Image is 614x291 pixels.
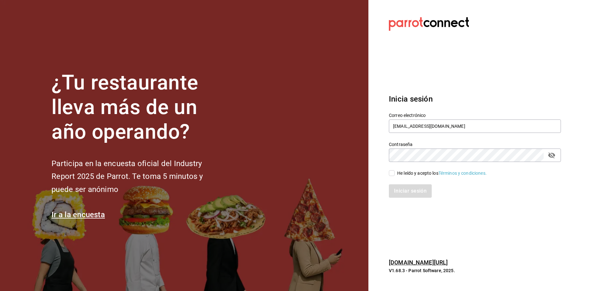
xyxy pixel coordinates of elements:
[438,171,487,176] a: Términos y condiciones.
[389,142,561,147] label: Contraseña
[389,259,448,266] a: [DOMAIN_NAME][URL]
[389,93,561,105] h3: Inicia sesión
[397,170,487,177] div: He leído y acepto los
[389,119,561,133] input: Ingresa tu correo electrónico
[389,113,561,118] label: Correo electrónico
[546,150,557,161] button: passwordField
[51,157,224,196] h2: Participa en la encuesta oficial del Industry Report 2025 de Parrot. Te toma 5 minutos y puede se...
[51,71,224,144] h1: ¿Tu restaurante lleva más de un año operando?
[51,210,105,219] a: Ir a la encuesta
[389,267,561,274] p: V1.68.3 - Parrot Software, 2025.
